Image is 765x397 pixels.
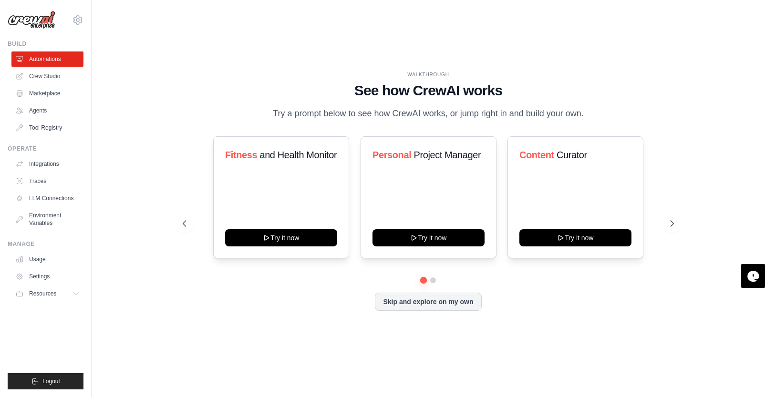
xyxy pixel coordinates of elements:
img: Logo [8,11,55,29]
a: Usage [11,252,83,267]
button: Resources [11,286,83,301]
iframe: Chat Widget [717,351,765,397]
span: Project Manager [414,150,481,160]
a: Marketplace [11,86,83,101]
span: Resources [29,290,56,297]
a: Tool Registry [11,120,83,135]
span: Content [519,150,554,160]
a: Crew Studio [11,69,83,84]
span: Fitness [225,150,257,160]
span: Logout [42,377,60,385]
a: LLM Connections [11,191,83,206]
button: Skip and explore on my own [375,293,481,311]
p: Try a prompt below to see how CrewAI works, or jump right in and build your own. [268,107,589,121]
div: WALKTHROUGH [183,71,674,78]
button: Logout [8,373,83,389]
h1: See how CrewAI works [183,82,674,99]
button: Try it now [519,229,631,246]
div: Operate [8,145,83,153]
a: Traces [11,173,83,189]
a: Agents [11,103,83,118]
div: Build [8,40,83,48]
button: Try it now [372,229,485,246]
button: Try it now [225,229,337,246]
a: Automations [11,51,83,67]
div: Manage [8,240,83,248]
a: Environment Variables [11,208,83,231]
span: Personal [372,150,411,160]
a: Settings [11,269,83,284]
span: Curator [557,150,587,160]
span: and Health Monitor [259,150,337,160]
a: Integrations [11,156,83,172]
